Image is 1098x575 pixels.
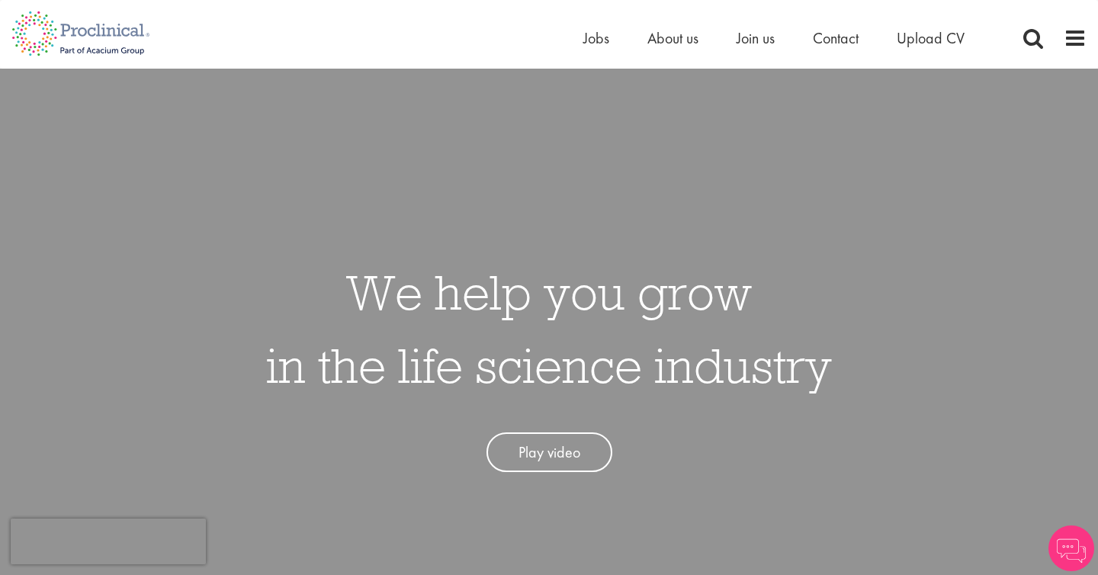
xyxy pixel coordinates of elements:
[266,255,832,402] h1: We help you grow in the life science industry
[486,432,612,473] a: Play video
[1048,525,1094,571] img: Chatbot
[813,28,859,48] a: Contact
[647,28,698,48] a: About us
[583,28,609,48] a: Jobs
[897,28,965,48] a: Upload CV
[737,28,775,48] a: Join us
